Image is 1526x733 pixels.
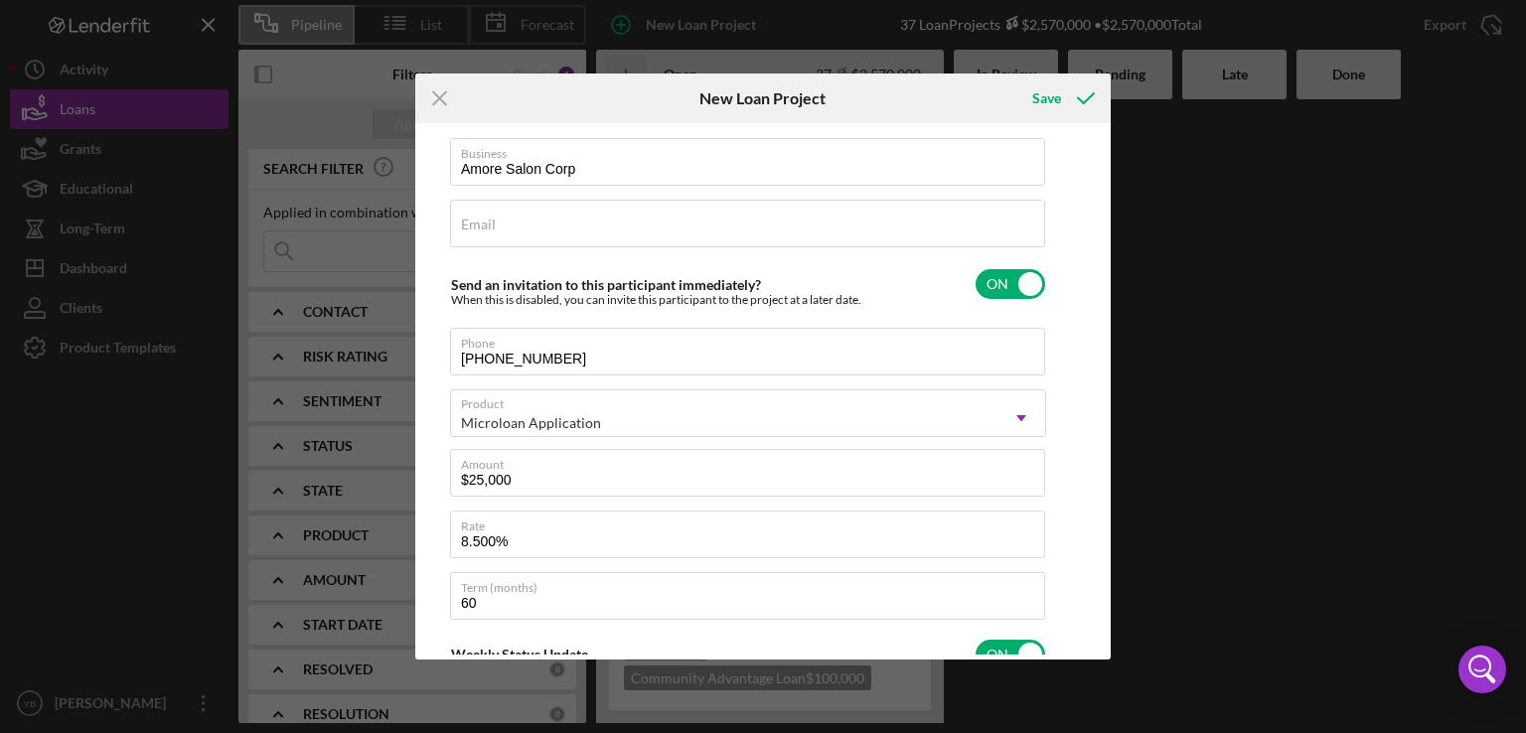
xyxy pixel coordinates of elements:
[461,512,1045,533] label: Rate
[461,139,1045,161] label: Business
[451,646,588,662] label: Weekly Status Update
[1012,78,1111,118] button: Save
[451,293,861,307] div: When this is disabled, you can invite this participant to the project at a later date.
[461,329,1045,351] label: Phone
[461,573,1045,595] label: Term (months)
[699,89,826,107] h6: New Loan Project
[451,276,761,293] label: Send an invitation to this participant immediately?
[1032,78,1061,118] div: Save
[461,217,496,232] label: Email
[1458,646,1506,693] div: Open Intercom Messenger
[461,450,1045,472] label: Amount
[461,415,601,431] div: Microloan Application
